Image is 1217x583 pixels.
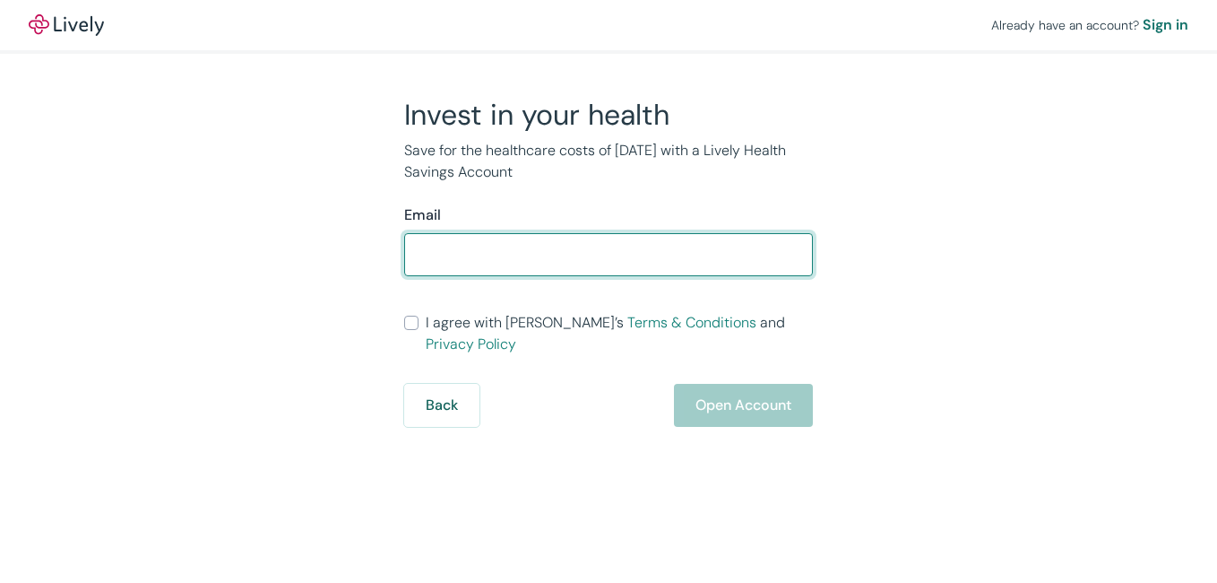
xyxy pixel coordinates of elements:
h2: Invest in your health [404,97,813,133]
a: LivelyLively [29,14,104,36]
a: Privacy Policy [426,335,516,353]
div: Already have an account? [991,14,1188,36]
img: Lively [29,14,104,36]
span: I agree with [PERSON_NAME]’s and [426,312,813,355]
a: Terms & Conditions [627,313,756,332]
button: Back [404,384,479,427]
label: Email [404,204,441,226]
p: Save for the healthcare costs of [DATE] with a Lively Health Savings Account [404,140,813,183]
a: Sign in [1143,14,1188,36]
